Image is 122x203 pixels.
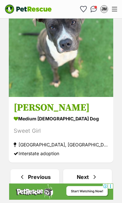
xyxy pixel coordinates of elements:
[99,4,109,14] button: My account
[78,4,88,14] a: Favourites
[88,4,99,14] a: Conversations
[8,169,114,185] nav: Pagination
[109,4,120,14] button: Menu
[14,114,108,123] div: medium [DEMOGRAPHIC_DATA] Dog
[63,169,112,185] a: Next page
[10,169,59,185] a: Previous page
[9,183,113,200] iframe: Advertisement
[14,101,108,114] h3: [PERSON_NAME]
[5,5,52,14] img: logo-e224e6f780fb5917bec1dbf3a21bbac754714ae5b6737aabdf751b685950b380.svg
[101,6,107,12] div: JM
[78,4,109,14] ul: Account quick links
[90,6,97,12] img: chat-41dd97257d64d25036548639549fe6c8038ab92f7586957e7f3b1b290dea8141.svg
[14,140,108,149] div: [GEOGRAPHIC_DATA], [GEOGRAPHIC_DATA]
[9,97,113,163] a: [PERSON_NAME] medium [DEMOGRAPHIC_DATA] Dog Sweet Girl [GEOGRAPHIC_DATA], [GEOGRAPHIC_DATA] Inter...
[14,149,108,158] div: Interstate adoption
[14,127,108,135] div: Sweet Girl
[5,5,52,14] a: PetRescue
